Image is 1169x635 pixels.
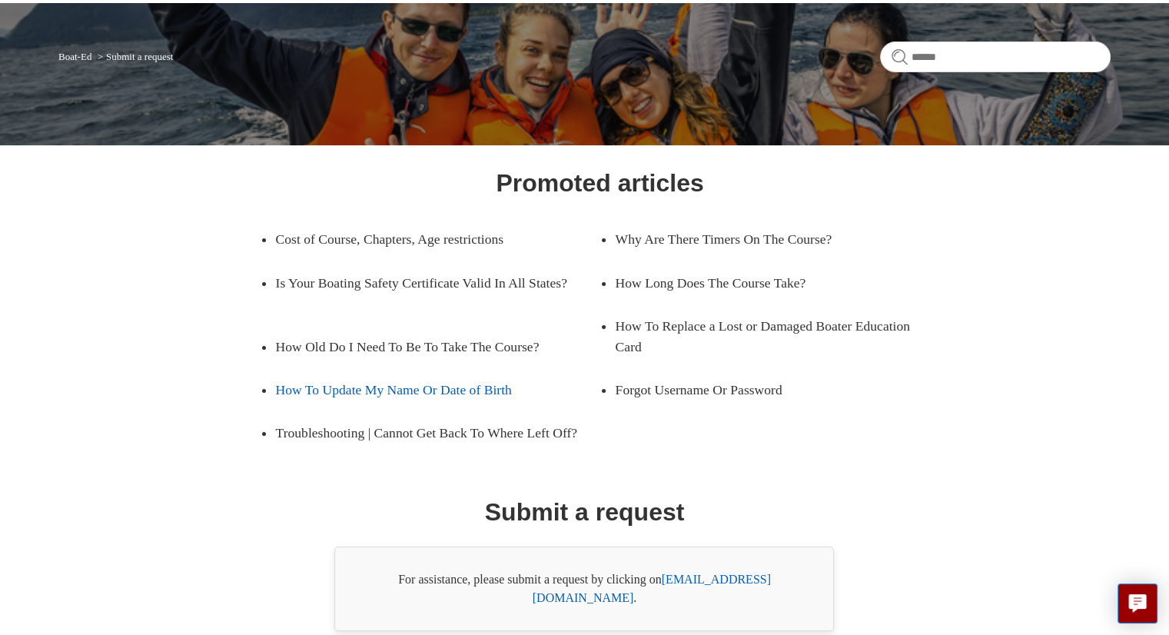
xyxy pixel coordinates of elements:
div: For assistance, please submit a request by clicking on . [334,547,834,631]
a: Boat-Ed [58,51,91,62]
a: Cost of Course, Chapters, Age restrictions [275,218,576,261]
a: Troubleshooting | Cannot Get Back To Where Left Off? [275,411,599,454]
a: Forgot Username Or Password [615,368,916,411]
button: Live chat [1118,583,1157,623]
li: Submit a request [95,51,174,62]
a: How To Replace a Lost or Damaged Boater Education Card [615,304,939,368]
a: Is Your Boating Safety Certificate Valid In All States? [275,261,599,304]
a: How Long Does The Course Take? [615,261,916,304]
a: Why Are There Timers On The Course? [615,218,916,261]
a: How Old Do I Need To Be To Take The Course? [275,325,576,368]
h1: Promoted articles [496,165,703,201]
input: Search [880,42,1111,72]
h1: Submit a request [485,494,685,530]
li: Boat-Ed [58,51,95,62]
a: How To Update My Name Or Date of Birth [275,368,576,411]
